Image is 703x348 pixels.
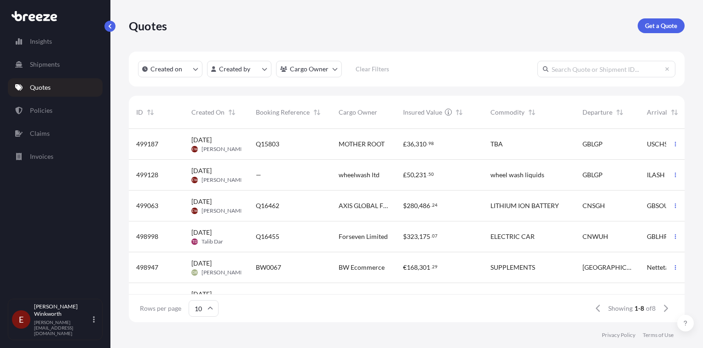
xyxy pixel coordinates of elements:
[427,173,428,176] span: .
[191,228,212,237] span: [DATE]
[192,268,197,277] span: DR
[490,170,544,180] span: wheel wash liquids
[191,108,225,117] span: Created On
[490,139,503,149] span: TBA
[145,107,156,118] button: Sort
[202,207,245,215] span: [PERSON_NAME]
[418,233,419,240] span: ,
[582,201,605,210] span: CNSGH
[403,108,442,117] span: Insured Value
[150,64,182,74] p: Created on
[256,232,279,241] span: Q16455
[138,61,202,77] button: createdOn Filter options
[403,264,407,271] span: €
[30,152,53,161] p: Invoices
[643,331,674,339] a: Terms of Use
[490,263,535,272] span: SUPPLEMENTS
[136,139,158,149] span: 499187
[428,173,434,176] span: 50
[431,234,432,238] span: .
[647,263,670,272] span: Nettetal
[407,233,418,240] span: 323
[490,294,568,303] span: TOILETRY PREPARATIONS
[645,21,677,30] p: Get a Quote
[191,259,212,268] span: [DATE]
[403,203,407,209] span: $
[8,101,103,120] a: Policies
[454,107,465,118] button: Sort
[582,232,608,241] span: CNWUH
[407,264,418,271] span: 168
[403,172,407,178] span: £
[256,170,261,180] span: —
[256,139,279,149] span: Q15803
[432,265,438,268] span: 29
[339,139,385,149] span: MOTHER ROOT
[192,145,198,154] span: EW
[30,106,52,115] p: Policies
[202,269,245,276] span: [PERSON_NAME]
[129,18,167,33] p: Quotes
[414,141,415,147] span: ,
[415,141,426,147] span: 310
[311,107,323,118] button: Sort
[582,139,603,149] span: GBLGP
[526,107,537,118] button: Sort
[256,201,279,210] span: Q16462
[339,108,377,117] span: Cargo Owner
[608,304,633,313] span: Showing
[647,139,668,149] span: USCHS
[219,64,250,74] p: Created by
[136,232,158,241] span: 498998
[407,203,418,209] span: 280
[415,172,426,178] span: 231
[418,264,419,271] span: ,
[256,263,281,272] span: BW0067
[30,129,50,138] p: Claims
[339,232,388,241] span: Forseven Limited
[403,141,407,147] span: £
[647,232,668,241] span: GBLHR
[614,107,625,118] button: Sort
[582,170,603,180] span: GBLGP
[136,108,143,117] span: ID
[490,232,535,241] span: ELECTRIC CAR
[136,263,158,272] span: 498947
[432,203,438,207] span: 24
[192,206,198,215] span: EW
[191,135,212,145] span: [DATE]
[339,294,388,303] span: NOVATRADE IMPORTACAO
[647,294,668,303] span: BRNVT
[419,233,430,240] span: 175
[256,108,310,117] span: Booking Reference
[192,175,198,185] span: EW
[419,203,430,209] span: 486
[490,201,559,210] span: LITHIUM ION BATTERY
[427,142,428,145] span: .
[202,238,223,245] span: Talib Dar
[256,294,283,303] span: H205303
[646,304,656,313] span: of 8
[407,172,414,178] span: 50
[582,108,612,117] span: Departure
[226,107,237,118] button: Sort
[136,294,158,303] span: 498946
[191,290,212,299] span: [DATE]
[207,61,271,77] button: createdBy Filter options
[191,166,212,175] span: [DATE]
[346,62,398,76] button: Clear Filters
[414,172,415,178] span: ,
[202,176,245,184] span: [PERSON_NAME]
[356,64,389,74] p: Clear Filters
[634,304,644,313] span: 1-8
[490,108,524,117] span: Commodity
[339,263,385,272] span: BW Ecommerce
[136,201,158,210] span: 499063
[647,201,668,210] span: GBSOU
[407,141,414,147] span: 36
[19,315,23,324] span: E
[669,107,680,118] button: Sort
[582,294,603,303] span: GBLGP
[8,55,103,74] a: Shipments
